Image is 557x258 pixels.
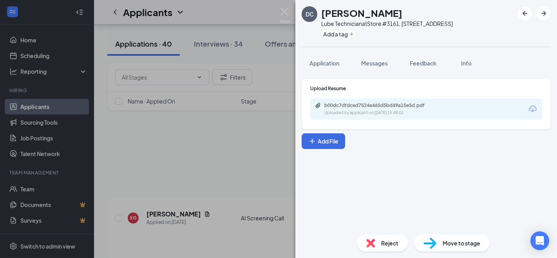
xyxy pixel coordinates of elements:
[528,104,537,114] svg: Download
[381,239,398,247] span: Reject
[361,60,388,67] span: Messages
[315,102,442,116] a: Paperclipb00dc7dfdced7524e465d5bd49a15e5d.pdfUploaded by applicant on [DATE] 15:48:01
[324,110,442,116] div: Uploaded by applicant on [DATE] 15:48:01
[315,102,321,109] svg: Paperclip
[443,239,480,247] span: Move to stage
[309,60,339,67] span: Application
[530,231,549,250] div: Open Intercom Messenger
[308,137,316,145] svg: Plus
[539,9,548,18] svg: ArrowRight
[306,10,314,18] div: DC
[321,30,356,38] button: PlusAdd a tag
[302,133,345,149] button: Add FilePlus
[349,32,354,36] svg: Plus
[520,9,530,18] svg: ArrowLeftNew
[461,60,472,67] span: Info
[410,60,436,67] span: Feedback
[518,6,532,20] button: ArrowLeftNew
[537,6,551,20] button: ArrowRight
[324,102,434,109] div: b00dc7dfdced7524e465d5bd49a15e5d.pdf
[321,6,402,20] h1: [PERSON_NAME]
[321,20,453,27] div: Lube Technician at Store #3161, [STREET_ADDRESS]
[310,85,542,92] div: Upload Resume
